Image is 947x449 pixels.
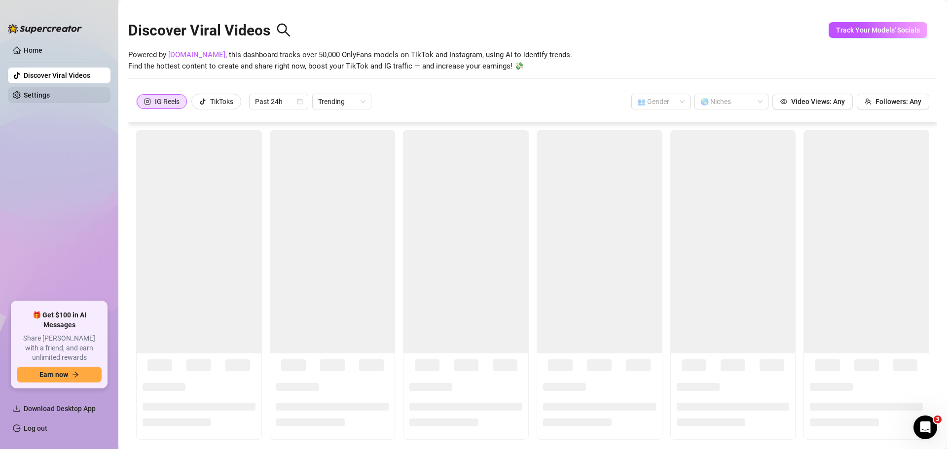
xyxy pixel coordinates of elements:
[934,415,942,423] span: 3
[17,311,102,330] span: 🎁 Get $100 in AI Messages
[836,26,920,34] span: Track Your Models' Socials
[39,371,68,379] span: Earn now
[155,94,180,109] div: IG Reels
[913,415,937,439] iframe: Intercom live chat
[17,334,102,363] span: Share [PERSON_NAME] with a friend, and earn unlimited rewards
[791,98,845,105] span: Video Views: Any
[24,424,47,432] a: Log out
[780,98,787,105] span: eye
[857,94,929,109] button: Followers: Any
[318,94,365,109] span: Trending
[128,21,291,40] h2: Discover Viral Videos
[72,371,79,378] span: arrow-right
[8,24,82,34] img: logo-BBDzfeDw.svg
[276,23,291,37] span: search
[24,91,50,99] a: Settings
[255,94,302,109] span: Past 24h
[829,22,927,38] button: Track Your Models' Socials
[24,46,42,54] a: Home
[772,94,853,109] button: Video Views: Any
[210,94,233,109] div: TikToks
[24,405,96,413] span: Download Desktop App
[144,98,151,105] span: instagram
[128,49,572,72] span: Powered by , this dashboard tracks over 50,000 OnlyFans models on TikTok and Instagram, using AI ...
[199,98,206,105] span: tik-tok
[875,98,921,105] span: Followers: Any
[24,71,90,79] a: Discover Viral Videos
[13,405,21,413] span: download
[168,50,225,59] a: [DOMAIN_NAME]
[297,99,303,104] span: calendar
[865,98,872,105] span: team
[17,367,102,382] button: Earn nowarrow-right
